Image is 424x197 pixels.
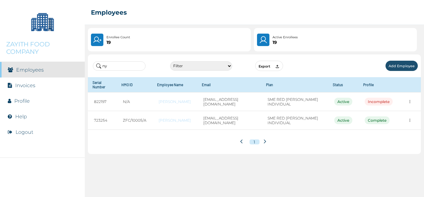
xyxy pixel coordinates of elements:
td: [EMAIL_ADDRESS][DOMAIN_NAME] [197,111,261,130]
button: Logout [16,129,33,135]
div: Complete [365,116,390,124]
td: 723254 [88,111,117,130]
p: Enrollee Count [106,35,130,40]
button: Export [255,61,283,71]
th: Plan [261,77,328,92]
th: Profile [359,77,399,92]
div: Incomplete [365,98,393,106]
img: User.4b94733241a7e19f64acd675af8f0752.svg [259,35,268,44]
a: Invoices [15,82,35,88]
button: 1 [250,139,259,144]
td: [EMAIL_ADDRESS][DOMAIN_NAME] [197,92,261,111]
th: Email [197,77,261,92]
p: ZAYITH FOOD COMPANY [6,40,79,55]
img: UserPlus.219544f25cf47e120833d8d8fc4c9831.svg [93,35,101,44]
button: more [405,97,415,106]
td: SME RED [PERSON_NAME] INDIVIDUAL [261,111,328,130]
div: Active [334,116,352,124]
img: Company [27,6,58,37]
h2: Employees [91,9,127,16]
p: Active Enrollees [273,35,298,40]
td: ZFC/10005/A [117,111,152,130]
a: [PERSON_NAME] [159,118,191,123]
a: [PERSON_NAME] [159,99,191,104]
th: Employee Name [152,77,197,92]
th: Serial Number [88,77,117,92]
button: Add Employee [386,61,418,71]
button: more [405,115,415,125]
p: 19 [106,40,130,45]
td: SME RED [PERSON_NAME] INDIVIDUAL [261,92,328,111]
th: Status [328,77,359,92]
div: Active [334,98,352,106]
th: HMO ID [117,77,152,92]
td: 822197 [88,92,117,111]
td: N/A [117,92,152,111]
img: RelianceHMO's Logo [6,181,79,191]
a: Help [15,114,27,120]
p: 19 [273,40,298,45]
input: Search [93,61,146,71]
a: Employees [16,67,44,73]
a: Profile [14,98,30,104]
